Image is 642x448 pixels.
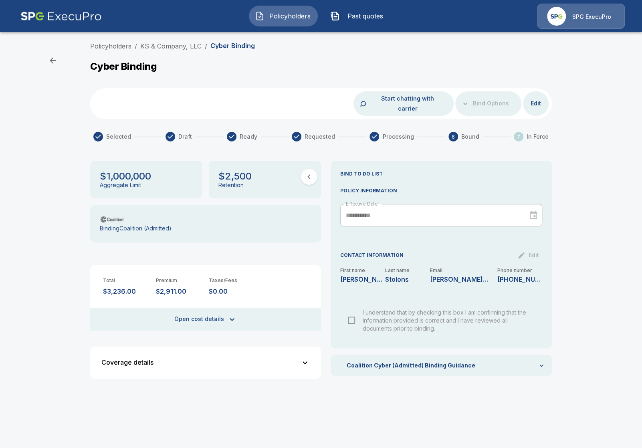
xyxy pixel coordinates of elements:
p: Cyber Binding [210,42,255,50]
span: Processing [382,133,414,141]
p: BIND TO DO LIST [340,170,542,178]
li: / [205,41,207,51]
button: Open cost details [90,308,321,331]
p: $2,500 [218,170,252,182]
p: Aggregate Limit [100,182,141,189]
text: 6 [452,134,455,140]
p: $2,911.00 [156,288,202,295]
p: $1,000,000 [100,170,151,182]
p: SPG ExecuPro [572,13,611,21]
nav: breadcrumb [90,41,255,51]
p: Premium [156,278,202,284]
button: Start chatting with carrier [368,91,447,116]
p: Stolons [385,276,430,283]
p: Phone number [497,268,542,273]
p: Binding Coalition (Admitted) [100,225,172,232]
button: Policyholders IconPolicyholders [249,6,318,26]
a: Agency IconSPG ExecuPro [537,4,625,29]
img: Policyholders Icon [255,11,264,21]
p: Retention [218,182,244,189]
p: POLICY INFORMATION [340,187,542,194]
span: Ready [240,133,257,141]
span: Requested [305,133,335,141]
p: Cyber Binding [90,61,157,72]
p: kim@poconorealestate.com [430,276,491,283]
span: I understand that by checking this box I am confirming that the information provided is correct a... [363,309,526,332]
a: KS & Company, LLC [140,42,202,50]
label: Effective Date [346,200,378,207]
img: Past quotes Icon [330,11,340,21]
p: 157-022-61800 [497,276,542,283]
p: Total [103,278,149,284]
li: / [135,41,137,51]
img: AA Logo [20,4,102,29]
p: CONTACT INFORMATION [340,252,404,259]
span: Policyholders [268,11,312,21]
span: Selected [106,133,131,141]
p: $0.00 [209,288,255,295]
p: Last name [385,268,430,273]
img: Agency Icon [547,7,566,26]
text: 7 [517,134,520,140]
button: Edit [523,96,549,111]
p: First name [340,268,385,273]
img: Carrier Logo [100,215,125,223]
span: In Force [527,133,549,141]
p: Taxes/Fees [209,278,255,284]
p: Kimberly [340,276,385,283]
a: Policyholders [90,42,131,50]
span: Bound [461,133,479,141]
span: Past quotes [343,11,387,21]
div: Coverage details [101,359,300,366]
button: Coverage details [95,351,316,374]
span: Draft [178,133,192,141]
p: Email [430,268,497,273]
button: Past quotes IconPast quotes [324,6,393,26]
p: $3,236.00 [103,288,149,295]
p: Coalition Cyber (Admitted) Binding Guidance [347,361,475,369]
